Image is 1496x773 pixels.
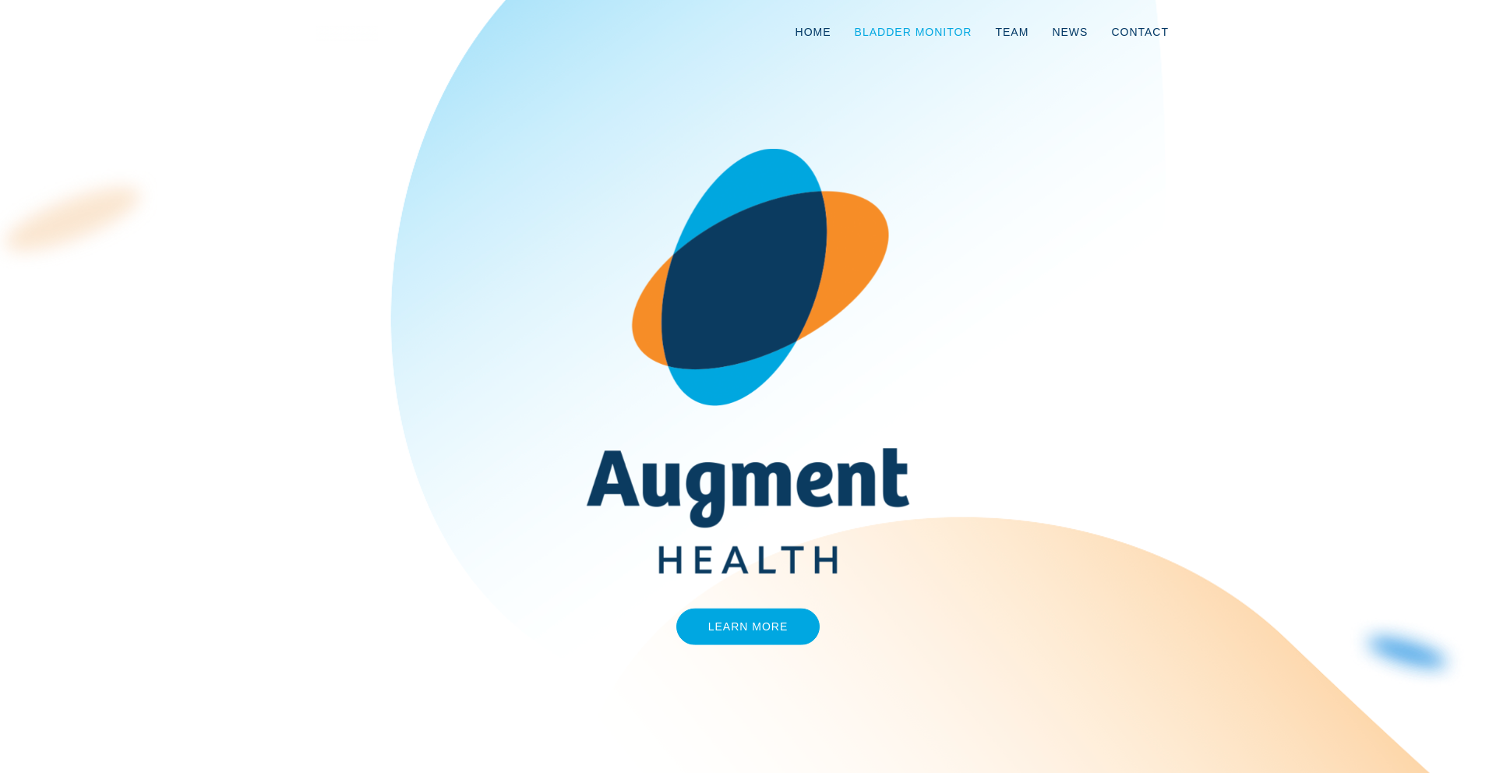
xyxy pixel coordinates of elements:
a: Learn More [676,608,820,644]
a: News [1040,6,1099,58]
a: Contact [1099,6,1180,58]
img: AugmentHealth_FullColor_Transparent.png [575,149,922,574]
a: Home [784,6,843,58]
a: Team [983,6,1040,58]
a: Bladder Monitor [843,6,984,58]
img: logo [316,26,378,41]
